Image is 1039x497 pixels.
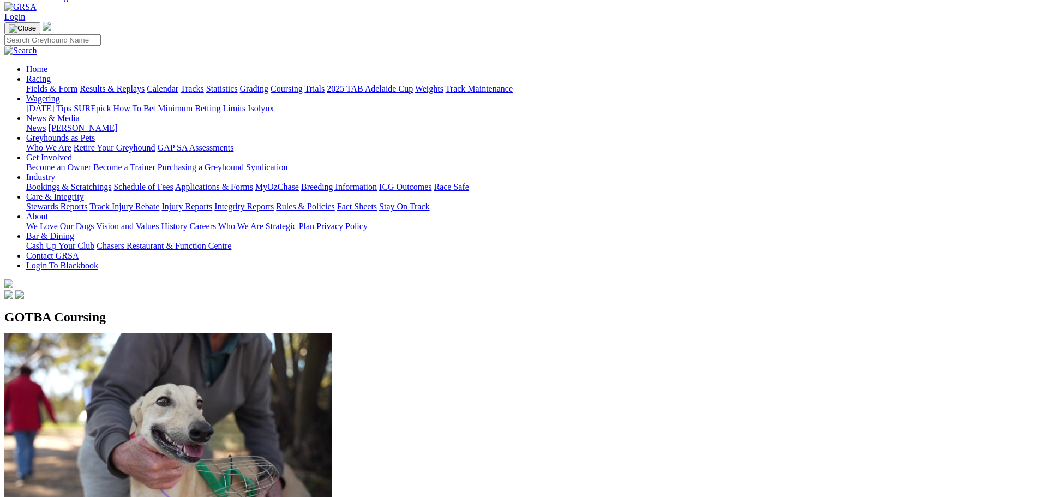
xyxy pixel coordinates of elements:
[97,241,231,250] a: Chasers Restaurant & Function Centre
[26,133,95,142] a: Greyhounds as Pets
[26,221,1035,231] div: About
[26,104,71,113] a: [DATE] Tips
[26,153,72,162] a: Get Involved
[4,46,37,56] img: Search
[316,221,368,231] a: Privacy Policy
[26,123,46,133] a: News
[26,163,1035,172] div: Get Involved
[255,182,299,191] a: MyOzChase
[218,221,263,231] a: Who We Are
[74,104,111,113] a: SUREpick
[4,34,101,46] input: Search
[415,84,443,93] a: Weights
[337,202,377,211] a: Fact Sheets
[434,182,469,191] a: Race Safe
[26,241,1035,251] div: Bar & Dining
[304,84,325,93] a: Trials
[26,113,80,123] a: News & Media
[214,202,274,211] a: Integrity Reports
[379,182,431,191] a: ICG Outcomes
[26,163,91,172] a: Become an Owner
[26,94,60,103] a: Wagering
[4,279,13,288] img: logo-grsa-white.png
[266,221,314,231] a: Strategic Plan
[327,84,413,93] a: 2025 TAB Adelaide Cup
[113,182,173,191] a: Schedule of Fees
[26,241,94,250] a: Cash Up Your Club
[240,84,268,93] a: Grading
[26,182,111,191] a: Bookings & Scratchings
[158,143,234,152] a: GAP SA Assessments
[26,192,84,201] a: Care & Integrity
[26,84,1035,94] div: Racing
[26,104,1035,113] div: Wagering
[147,84,178,93] a: Calendar
[4,12,25,21] a: Login
[379,202,429,211] a: Stay On Track
[96,221,159,231] a: Vision and Values
[26,143,71,152] a: Who We Are
[26,172,55,182] a: Industry
[26,221,94,231] a: We Love Our Dogs
[93,163,155,172] a: Become a Trainer
[276,202,335,211] a: Rules & Policies
[48,123,117,133] a: [PERSON_NAME]
[206,84,238,93] a: Statistics
[26,64,47,74] a: Home
[26,261,98,270] a: Login To Blackbook
[301,182,377,191] a: Breeding Information
[89,202,159,211] a: Track Injury Rebate
[26,231,74,241] a: Bar & Dining
[26,182,1035,192] div: Industry
[43,22,51,31] img: logo-grsa-white.png
[80,84,145,93] a: Results & Replays
[9,24,36,33] img: Close
[26,202,87,211] a: Stewards Reports
[158,163,244,172] a: Purchasing a Greyhound
[175,182,253,191] a: Applications & Forms
[161,221,187,231] a: History
[15,290,24,299] img: twitter.svg
[26,84,77,93] a: Fields & Form
[161,202,212,211] a: Injury Reports
[113,104,156,113] a: How To Bet
[26,123,1035,133] div: News & Media
[248,104,274,113] a: Isolynx
[26,212,48,221] a: About
[26,251,79,260] a: Contact GRSA
[4,22,40,34] button: Toggle navigation
[181,84,204,93] a: Tracks
[446,84,513,93] a: Track Maintenance
[26,74,51,83] a: Racing
[4,310,106,324] span: GOTBA Coursing
[4,290,13,299] img: facebook.svg
[271,84,303,93] a: Coursing
[246,163,287,172] a: Syndication
[74,143,155,152] a: Retire Your Greyhound
[158,104,245,113] a: Minimum Betting Limits
[26,202,1035,212] div: Care & Integrity
[4,2,37,12] img: GRSA
[189,221,216,231] a: Careers
[26,143,1035,153] div: Greyhounds as Pets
